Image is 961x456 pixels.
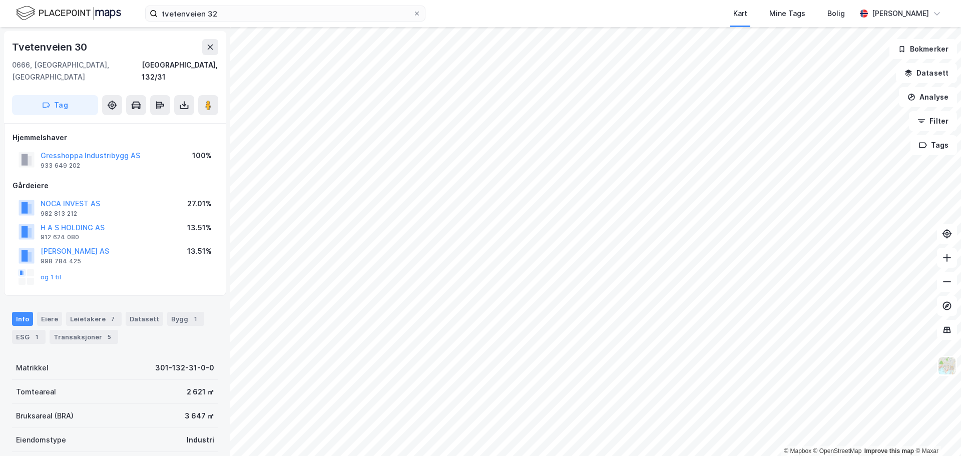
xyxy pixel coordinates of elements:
[813,447,862,454] a: OpenStreetMap
[155,362,214,374] div: 301-132-31-0-0
[13,132,218,144] div: Hjemmelshaver
[911,408,961,456] iframe: Chat Widget
[784,447,811,454] a: Mapbox
[889,39,957,59] button: Bokmerker
[37,312,62,326] div: Eiere
[12,330,46,344] div: ESG
[896,63,957,83] button: Datasett
[733,8,747,20] div: Kart
[12,312,33,326] div: Info
[16,5,121,22] img: logo.f888ab2527a4732fd821a326f86c7f29.svg
[872,8,929,20] div: [PERSON_NAME]
[187,434,214,446] div: Industri
[108,314,118,324] div: 7
[16,434,66,446] div: Eiendomstype
[911,408,961,456] div: Kontrollprogram for chat
[899,87,957,107] button: Analyse
[187,386,214,398] div: 2 621 ㎡
[41,162,80,170] div: 933 649 202
[190,314,200,324] div: 1
[187,198,212,210] div: 27.01%
[126,312,163,326] div: Datasett
[142,59,218,83] div: [GEOGRAPHIC_DATA], 132/31
[104,332,114,342] div: 5
[12,39,89,55] div: Tvetenveien 30
[187,245,212,257] div: 13.51%
[16,410,74,422] div: Bruksareal (BRA)
[66,312,122,326] div: Leietakere
[41,257,81,265] div: 998 784 425
[41,210,77,218] div: 982 813 212
[192,150,212,162] div: 100%
[864,447,914,454] a: Improve this map
[910,135,957,155] button: Tags
[187,222,212,234] div: 13.51%
[41,233,79,241] div: 912 624 080
[827,8,845,20] div: Bolig
[185,410,214,422] div: 3 647 ㎡
[12,95,98,115] button: Tag
[769,8,805,20] div: Mine Tags
[937,356,956,375] img: Z
[167,312,204,326] div: Bygg
[909,111,957,131] button: Filter
[50,330,118,344] div: Transaksjoner
[32,332,42,342] div: 1
[12,59,142,83] div: 0666, [GEOGRAPHIC_DATA], [GEOGRAPHIC_DATA]
[16,386,56,398] div: Tomteareal
[16,362,49,374] div: Matrikkel
[13,180,218,192] div: Gårdeiere
[158,6,413,21] input: Søk på adresse, matrikkel, gårdeiere, leietakere eller personer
